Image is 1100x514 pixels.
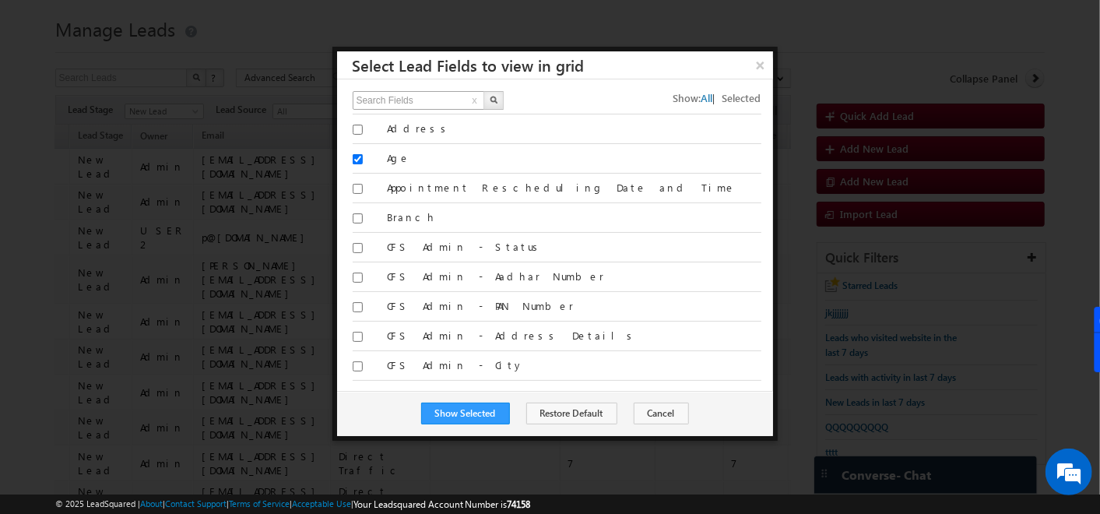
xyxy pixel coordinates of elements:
label: CFS Admin - PAN Number [387,299,761,313]
input: Select/Unselect Column [353,243,363,253]
input: Select/Unselect Column [353,332,363,342]
label: CFS Admin - Aadhar Number [387,269,761,283]
label: Age [387,151,761,165]
input: Select/Unselect Column [353,302,363,312]
input: Select/Unselect Column [353,273,363,283]
img: d_60004797649_company_0_60004797649 [26,82,65,102]
a: Terms of Service [229,498,290,509]
button: Show Selected [421,403,510,424]
input: Select/Unselect Column [353,184,363,194]
button: Restore Default [526,403,617,424]
img: Search [490,96,497,104]
span: Show: [673,91,701,104]
a: Contact Support [165,498,227,509]
button: × [748,51,773,79]
div: Chat with us now [81,82,262,102]
button: Cancel [634,403,689,424]
input: Select/Unselect Column [353,125,363,135]
label: CFS Admin - State [387,388,761,402]
div: Minimize live chat window [255,8,293,45]
span: | [713,91,722,104]
span: 74158 [508,498,531,510]
label: Address [387,121,761,136]
textarea: Type your message and hit 'Enter' [20,144,284,388]
span: Selected [722,91,761,104]
label: Branch [387,210,761,224]
button: x [470,92,480,111]
input: Select/Unselect Column [353,361,363,371]
label: CFS Admin - City [387,358,761,372]
label: CFS Admin - Address Details [387,329,761,343]
em: Start Chat [212,400,283,421]
span: All [701,91,713,104]
span: © 2025 LeadSquared | | | | | [55,497,531,512]
h3: Select Lead Fields to view in grid [353,51,773,79]
label: CFS Admin - Status [387,240,761,254]
input: Select/Unselect Column [353,213,363,224]
span: Your Leadsquared Account Number is [353,498,531,510]
label: Appointment Rescheduling Date and Time [387,181,761,195]
a: Acceptable Use [292,498,351,509]
input: Select/Unselect Column [353,154,363,164]
a: About [140,498,163,509]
